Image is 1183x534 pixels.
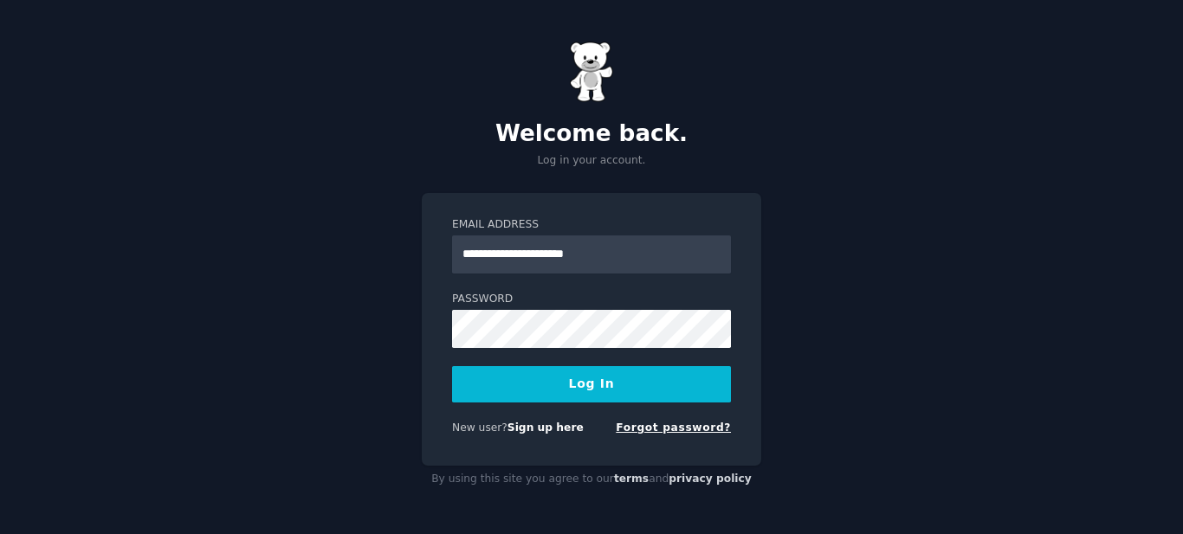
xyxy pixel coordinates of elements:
a: Forgot password? [616,421,731,434]
label: Password [452,292,731,307]
p: Log in your account. [422,153,761,169]
span: New user? [452,421,507,434]
h2: Welcome back. [422,120,761,148]
a: Sign up here [507,421,584,434]
a: terms [614,473,649,485]
div: By using this site you agree to our and [422,466,761,493]
button: Log In [452,366,731,402]
a: privacy policy [669,473,752,485]
label: Email Address [452,217,731,233]
img: Gummy Bear [570,42,613,102]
